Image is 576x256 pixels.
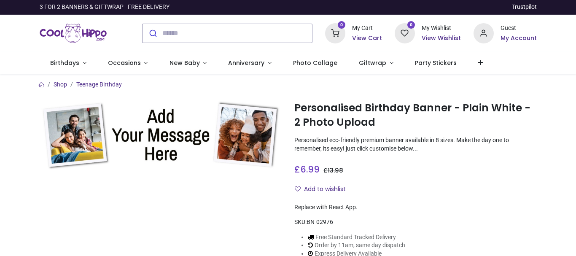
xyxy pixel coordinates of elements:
span: BN-02976 [307,218,333,225]
sup: 0 [407,21,415,29]
span: Party Stickers [415,59,457,67]
a: Birthdays [40,52,97,74]
span: New Baby [170,59,200,67]
span: 13.98 [328,166,343,175]
button: Submit [143,24,162,43]
a: New Baby [159,52,218,74]
a: 0 [395,29,415,36]
img: Cool Hippo [40,22,107,45]
span: Birthdays [50,59,79,67]
li: Order by 11am, same day dispatch [308,241,426,250]
span: 6.99 [300,163,320,175]
a: Shop [54,81,67,88]
i: Add to wishlist [295,186,301,192]
a: Teenage Birthday [76,81,122,88]
sup: 0 [338,21,346,29]
div: My Cart [352,24,382,32]
span: Occasions [108,59,141,67]
a: Trustpilot [512,3,537,11]
div: Guest [501,24,537,32]
a: Giftwrap [348,52,404,74]
div: SKU: [294,218,537,226]
span: Photo Collage [293,59,337,67]
img: Personalised Birthday Banner - Plain White - 2 Photo Upload [40,99,282,172]
button: Add to wishlistAdd to wishlist [294,182,353,197]
a: 0 [325,29,345,36]
p: Personalised eco-friendly premium banner available in 8 sizes. Make the day one to remember, its ... [294,136,537,153]
div: Replace with React App. [294,203,537,212]
h1: Personalised Birthday Banner - Plain White - 2 Photo Upload [294,101,537,130]
a: Logo of Cool Hippo [40,22,107,45]
span: £ [294,163,320,175]
a: View Wishlist [422,34,461,43]
a: View Cart [352,34,382,43]
a: My Account [501,34,537,43]
li: Free Standard Tracked Delivery [308,233,426,242]
span: £ [323,166,343,175]
span: Anniversary [228,59,264,67]
span: Giftwrap [359,59,386,67]
div: 3 FOR 2 BANNERS & GIFTWRAP - FREE DELIVERY [40,3,170,11]
a: Occasions [97,52,159,74]
a: Anniversary [218,52,283,74]
div: My Wishlist [422,24,461,32]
